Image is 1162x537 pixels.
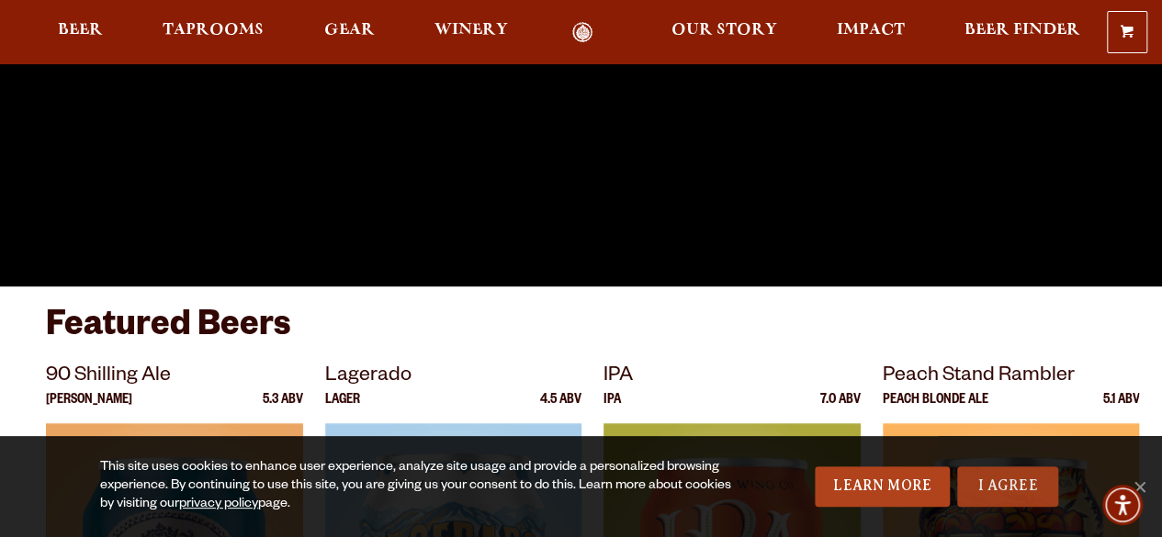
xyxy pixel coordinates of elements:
a: Beer Finder [953,22,1092,43]
a: Gear [312,22,387,43]
span: Gear [324,23,375,38]
p: IPA [604,361,861,394]
a: Impact [825,22,917,43]
a: Winery [423,22,520,43]
div: Accessibility Menu [1102,485,1143,525]
p: IPA [604,394,621,423]
span: Taprooms [163,23,264,38]
p: Peach Stand Rambler [883,361,1140,394]
p: 7.0 ABV [820,394,861,423]
p: Lagerado [325,361,582,394]
p: 90 Shilling Ale [46,361,303,394]
p: 5.3 ABV [263,394,303,423]
span: Beer [58,23,103,38]
p: [PERSON_NAME] [46,394,132,423]
span: Beer Finder [965,23,1080,38]
div: This site uses cookies to enhance user experience, analyze site usage and provide a personalized ... [100,459,742,514]
span: Impact [837,23,905,38]
h3: Featured Beers [46,305,1116,361]
a: Learn More [815,466,950,507]
p: 4.5 ABV [540,394,581,423]
p: 5.1 ABV [1102,394,1139,423]
a: privacy policy [179,498,258,512]
a: I Agree [957,466,1058,507]
span: Winery [434,23,508,38]
span: Our Story [671,23,777,38]
a: Beer [46,22,115,43]
a: Odell Home [548,22,617,43]
p: Lager [325,394,360,423]
a: Taprooms [151,22,276,43]
a: Our Story [660,22,789,43]
p: Peach Blonde Ale [883,394,988,423]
